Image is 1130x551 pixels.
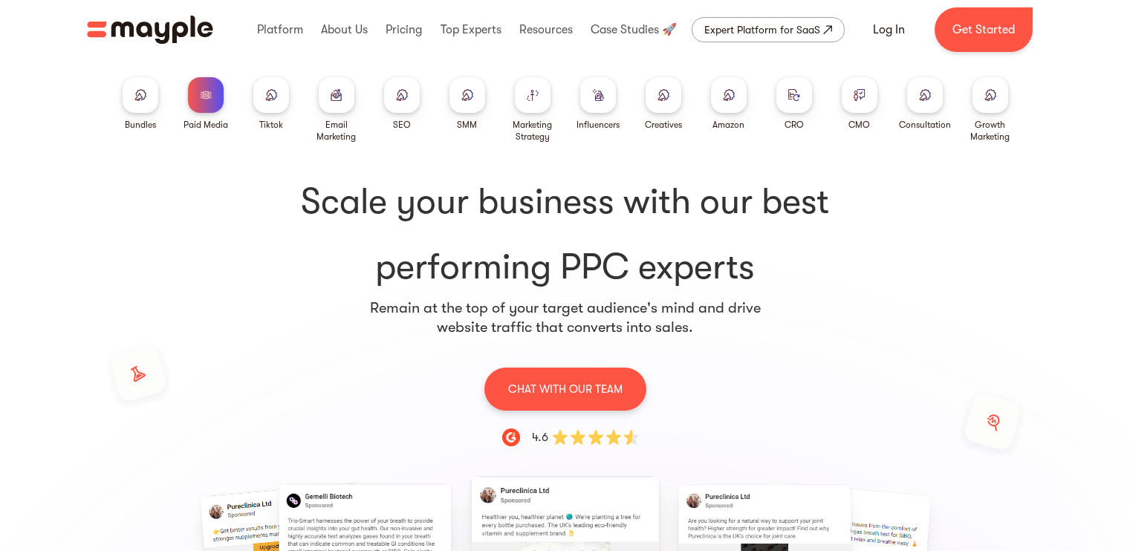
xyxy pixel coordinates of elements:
[855,12,923,48] a: Log In
[712,119,744,131] div: Amazon
[393,119,411,131] div: SEO
[87,16,213,44] img: Mayple logo
[577,77,620,131] a: Influencers
[114,178,1017,226] span: Scale your business with our best
[577,119,620,131] div: Influencers
[310,77,363,143] a: Email Marketing
[457,119,477,131] div: SMM
[848,119,870,131] div: CMO
[259,119,283,131] div: Tiktok
[123,77,158,131] a: Bundles
[508,379,623,399] p: CHAT WITH OUR TEAM
[382,6,426,53] div: Pricing
[935,7,1033,52] a: Get Started
[506,77,559,143] a: Marketing Strategy
[125,119,156,131] div: Bundles
[964,77,1017,143] a: Growth Marketing
[964,119,1017,143] div: Growth Marketing
[516,6,577,53] div: Resources
[776,77,812,131] a: CRO
[842,77,877,131] a: CMO
[704,21,820,39] div: Expert Platform for SaaS
[317,6,371,53] div: About Us
[899,77,951,131] a: Consultation
[184,77,228,131] a: Paid Media
[785,119,804,131] div: CRO
[437,6,505,53] div: Top Experts
[449,77,485,131] a: SMM
[899,119,951,131] div: Consultation
[184,119,228,131] div: Paid Media
[506,119,559,143] div: Marketing Strategy
[384,77,420,131] a: SEO
[253,77,289,131] a: Tiktok
[253,6,307,53] div: Platform
[484,367,646,411] a: CHAT WITH OUR TEAM
[692,17,845,42] a: Expert Platform for SaaS
[310,119,363,143] div: Email Marketing
[87,16,213,44] a: home
[645,119,682,131] div: Creatives
[645,77,682,131] a: Creatives
[369,299,762,337] p: Remain at the top of your target audience's mind and drive website traffic that converts into sales.
[114,178,1017,291] h1: performing PPC experts
[711,77,747,131] a: Amazon
[532,428,548,446] div: 4.6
